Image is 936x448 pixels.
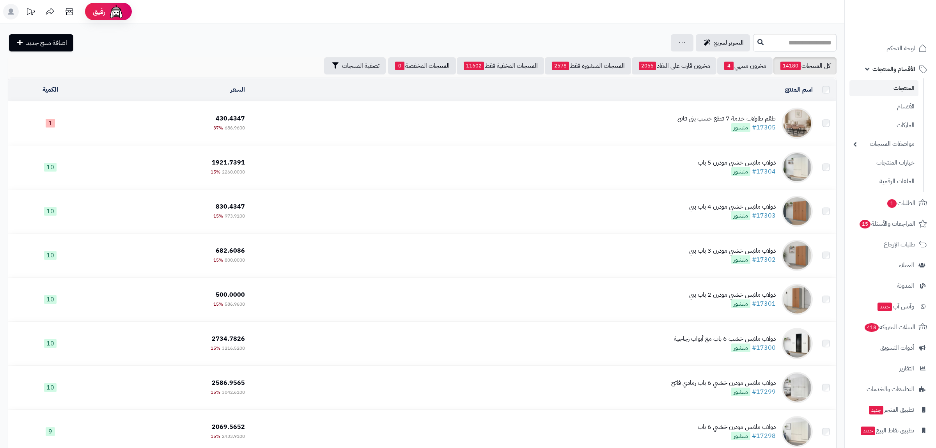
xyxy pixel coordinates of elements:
span: تطبيق نقاط البيع [860,425,914,436]
span: 0 [395,62,404,70]
span: 3216.5200 [222,345,245,352]
img: دولاب ملابس خشب 6 باب مع أبواب زجاجية [782,328,813,359]
img: ai-face.png [108,4,124,19]
span: جديد [861,427,875,435]
a: التحرير لسريع [696,34,750,51]
span: 1921.7391 [212,158,245,167]
button: تصفية المنتجات [324,57,386,74]
span: 830.4347 [216,202,245,211]
span: 10 [44,295,57,304]
a: #17298 [752,431,776,441]
span: الأقسام والمنتجات [872,64,915,74]
a: المنتجات المخفية فقط11602 [457,57,544,74]
a: اضافة منتج جديد [9,34,73,51]
span: المراجعات والأسئلة [859,218,915,229]
span: العملاء [899,260,914,271]
img: دولاب ملابس خشبي مودرن 2 باب بني [782,284,813,315]
span: 2586.9565 [212,378,245,388]
span: منشور [731,432,750,440]
a: #17302 [752,255,776,264]
div: دولاب ملابس مودرن خشبي 6 باب رمادي فاتح [671,379,776,388]
span: منشور [731,299,750,308]
a: وآتس آبجديد [849,297,931,316]
span: منشور [731,211,750,220]
span: 2734.7826 [212,334,245,344]
span: 500.0000 [216,290,245,299]
img: دولاب ملابس خشبي مودرن 3 باب بني [782,240,813,271]
span: 2578 [552,62,569,70]
a: #17304 [752,167,776,176]
span: 15% [213,301,223,308]
span: 15% [211,168,220,175]
span: 430.4347 [216,114,245,123]
span: أدوات التسويق [880,342,914,353]
a: العملاء [849,256,931,274]
a: المنتجات المخفضة0 [388,57,456,74]
span: وآتس آب [877,301,914,312]
a: #17305 [752,123,776,132]
span: التحرير لسريع [714,38,744,48]
img: دولاب ملابس خشبي مودرن 5 باب [782,152,813,183]
div: طقم طاولات خدمة 7 قطع خشب بني فاتح [677,114,776,123]
a: المراجعات والأسئلة15 [849,214,931,233]
span: لوحة التحكم [886,43,915,54]
span: اضافة منتج جديد [26,38,67,48]
span: 15 [860,220,870,228]
a: لوحة التحكم [849,39,931,58]
img: دولاب ملابس مودرن خشبي 6 باب رمادي فاتح [782,372,813,403]
span: طلبات الإرجاع [884,239,915,250]
span: 10 [44,339,57,348]
a: المنتجات المنشورة فقط2578 [545,57,631,74]
a: الطلبات1 [849,194,931,212]
a: تحديثات المنصة [21,4,40,21]
span: 10 [44,207,57,216]
span: منشور [731,344,750,352]
a: المنتجات [849,80,918,96]
a: السلات المتروكة418 [849,318,931,336]
span: منشور [731,167,750,176]
span: السلات المتروكة [864,322,915,333]
a: الأقسام [849,98,918,115]
a: التطبيقات والخدمات [849,380,931,398]
a: خيارات المنتجات [849,154,918,171]
a: مخزون قارب على النفاذ2055 [632,57,716,74]
div: دولاب ملابس خشبي مودرن 4 باب بني [689,202,776,211]
a: الكمية [43,85,58,94]
span: 4 [724,62,734,70]
span: 10 [44,383,57,392]
span: التقارير [899,363,914,374]
a: الملفات الرقمية [849,173,918,190]
a: المدونة [849,276,931,295]
span: 15% [213,257,223,264]
span: تصفية المنتجات [342,61,379,71]
div: دولاب ملابس خشبي مودرن 2 باب بني [689,290,776,299]
span: 1 [887,199,897,208]
a: أدوات التسويق [849,338,931,357]
a: مواصفات المنتجات [849,136,918,152]
img: دولاب ملابس مودرن خشبي 6 باب [782,416,813,447]
a: مخزون منتهي4 [717,57,773,74]
img: دولاب ملابس خشبي مودرن 4 باب بني [782,196,813,227]
a: طلبات الإرجاع [849,235,931,254]
span: رفيق [93,7,105,16]
span: 586.9600 [225,301,245,308]
span: 10 [44,251,57,260]
span: المدونة [897,280,914,291]
a: السعر [230,85,245,94]
div: دولاب ملابس مودرن خشبي 6 باب [698,423,776,432]
a: #17303 [752,211,776,220]
span: منشور [731,255,750,264]
span: 37% [213,124,223,131]
span: منشور [731,123,750,132]
span: 2055 [639,62,656,70]
span: 15% [211,433,220,440]
a: تطبيق المتجرجديد [849,400,931,419]
a: #17299 [752,387,776,397]
a: التقارير [849,359,931,378]
span: جديد [869,406,883,414]
img: طقم طاولات خدمة 7 قطع خشب بني فاتح [782,108,813,139]
span: منشور [731,388,750,396]
span: 15% [211,345,220,352]
span: جديد [877,303,892,311]
a: الماركات [849,117,918,134]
